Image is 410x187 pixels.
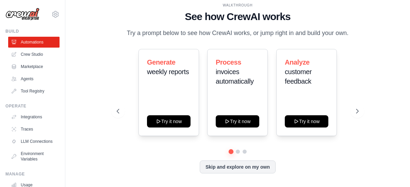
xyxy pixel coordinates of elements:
button: Try it now [147,115,191,128]
a: Automations [8,37,60,48]
button: Try it now [216,115,259,128]
span: Process [216,58,241,66]
span: Analyze [285,58,310,66]
span: customer feedback [285,68,312,85]
span: Generate [147,58,176,66]
a: Traces [8,124,60,135]
div: WALKTHROUGH [117,3,359,8]
p: Try a prompt below to see how CrewAI works, or jump right in and build your own. [124,28,352,38]
span: invoices automatically [216,68,254,85]
button: Skip and explore on my own [200,160,276,173]
a: Crew Studio [8,49,60,60]
span: weekly reports [147,68,189,75]
a: Marketplace [8,61,60,72]
a: Integrations [8,112,60,122]
div: Manage [5,171,60,177]
h1: See how CrewAI works [117,11,359,23]
div: Operate [5,103,60,109]
a: Tool Registry [8,86,60,97]
button: Try it now [285,115,328,128]
a: LLM Connections [8,136,60,147]
div: Build [5,29,60,34]
a: Environment Variables [8,148,60,165]
a: Agents [8,73,60,84]
img: Logo [5,8,39,21]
